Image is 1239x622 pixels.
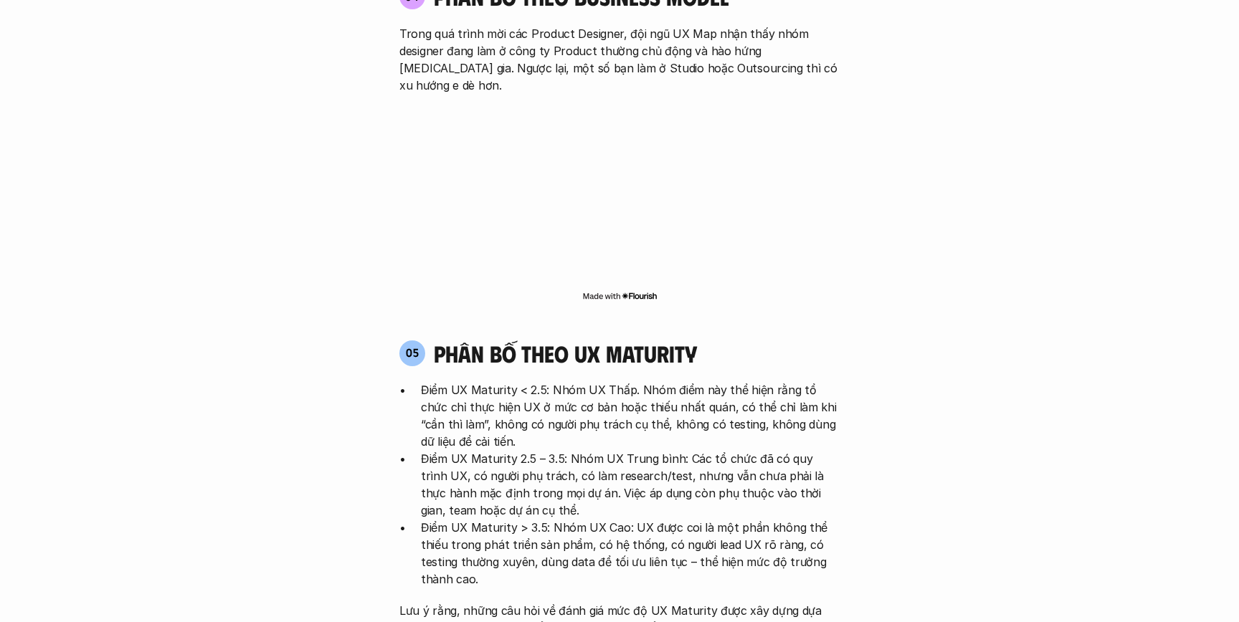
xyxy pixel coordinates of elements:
p: Điểm UX Maturity < 2.5: Nhóm UX Thấp. Nhóm điểm này thể hiện rằng tổ chức chỉ thực hiện UX ở mức ... [421,381,840,450]
p: Điểm UX Maturity > 3.5: Nhóm UX Cao: UX được coi là một phần không thể thiếu trong phát triển sản... [421,519,840,588]
p: Điểm UX Maturity 2.5 – 3.5: Nhóm UX Trung bình: Các tổ chức đã có quy trình UX, có người phụ trác... [421,450,840,519]
img: Made with Flourish [582,290,658,302]
p: 05 [406,347,419,358]
p: Trong quá trình mời các Product Designer, đội ngũ UX Map nhận thấy nhóm designer đang làm ở công ... [399,25,840,94]
iframe: Interactive or visual content [386,101,853,287]
h4: phân bố theo ux maturity [434,340,697,367]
